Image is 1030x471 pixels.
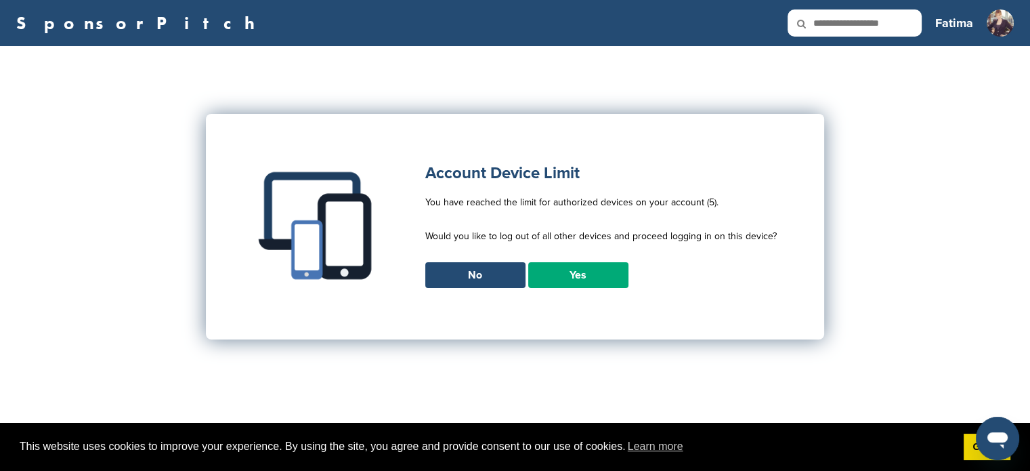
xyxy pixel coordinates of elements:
a: SponsorPitch [16,14,263,32]
span: This website uses cookies to improve your experience. By using the site, you agree and provide co... [20,436,953,457]
iframe: Botón para iniciar la ventana de mensajería [976,417,1019,460]
h1: Account Device Limit [425,161,777,186]
a: Fatima [935,8,973,38]
a: Yes [528,262,628,288]
a: No [425,262,525,288]
a: dismiss cookie message [964,434,1010,461]
h3: Fatima [935,14,973,33]
img: 1678125928966 [987,9,1014,37]
p: You have reached the limit for authorized devices on your account (5). Would you like to log out ... [425,194,777,262]
img: Multiple devices [253,161,382,290]
a: learn more about cookies [626,436,685,457]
